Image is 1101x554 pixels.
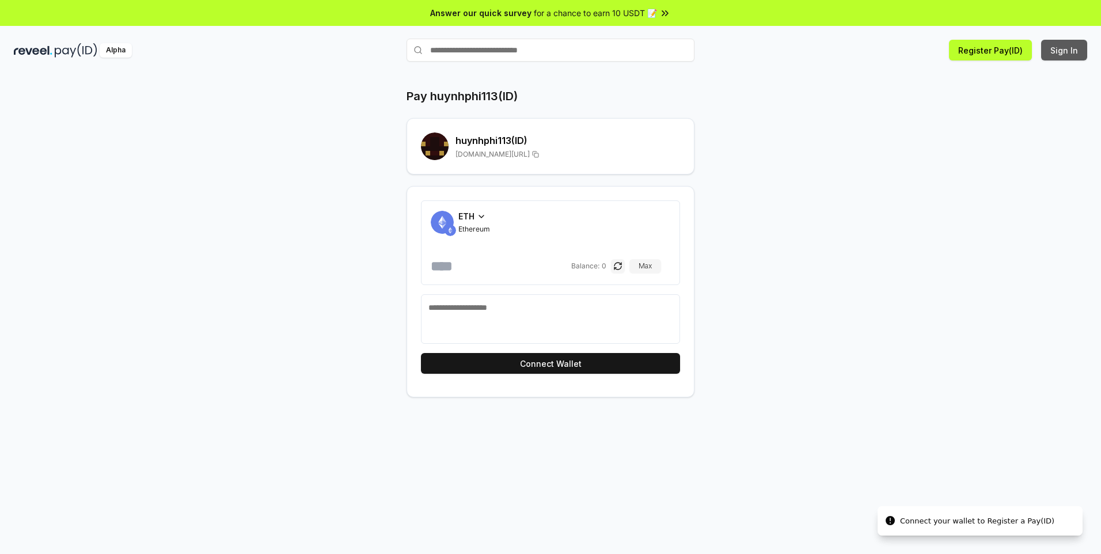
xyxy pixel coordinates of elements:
[458,225,490,234] span: Ethereum
[455,134,680,147] h2: huynhphi113 (ID)
[14,43,52,58] img: reveel_dark
[455,150,530,159] span: [DOMAIN_NAME][URL]
[629,259,661,273] button: Max
[571,261,599,271] span: Balance:
[534,7,657,19] span: for a chance to earn 10 USDT 📝
[1041,40,1087,60] button: Sign In
[949,40,1032,60] button: Register Pay(ID)
[55,43,97,58] img: pay_id
[602,261,606,271] span: 0
[445,225,456,236] img: ETH.svg
[100,43,132,58] div: Alpha
[430,7,531,19] span: Answer our quick survey
[458,210,474,222] span: ETH
[900,515,1054,527] div: Connect your wallet to Register a Pay(ID)
[407,88,518,104] h1: Pay huynhphi113(ID)
[421,353,680,374] button: Connect Wallet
